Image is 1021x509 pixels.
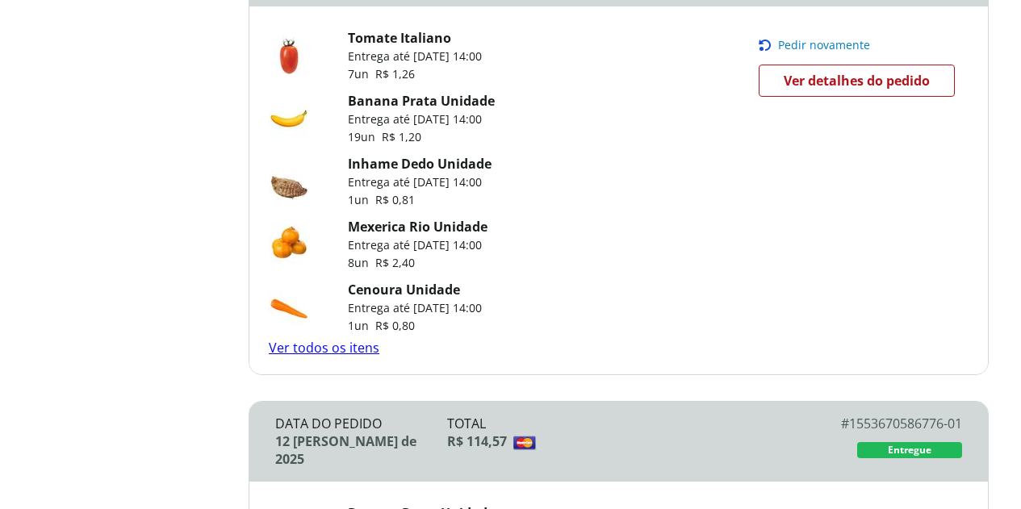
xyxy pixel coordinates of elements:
[375,255,415,270] span: R$ 2,40
[269,339,379,357] a: Ver todos os itens
[269,161,309,202] img: Inhame Dedo Unidade
[375,318,415,333] span: R$ 0,80
[269,98,309,139] img: Banana Prata Unidade
[275,432,447,468] div: 12 [PERSON_NAME] de 2025
[784,69,930,93] span: Ver detalhes do pedido
[888,444,931,457] span: Entregue
[348,48,482,65] p: Entrega até [DATE] 14:00
[61,95,144,106] div: Domain Overview
[348,255,375,270] span: 8 un
[348,92,495,110] a: Banana Prata Unidade
[348,192,375,207] span: 1 un
[348,29,451,47] a: Tomate Italiano
[778,39,870,52] span: Pedir novamente
[348,237,487,253] p: Entrega até [DATE] 14:00
[348,300,482,316] p: Entrega até [DATE] 14:00
[790,415,962,432] div: # 1553670586776-01
[42,42,178,55] div: Domain: [DOMAIN_NAME]
[447,432,791,450] div: R$ 114,57
[178,95,272,106] div: Keywords by Traffic
[348,174,492,190] p: Entrega até [DATE] 14:00
[269,35,309,76] img: Tomate Italiano
[759,39,965,52] button: Pedir novamente
[26,42,39,55] img: website_grey.svg
[759,65,955,97] a: Ver detalhes do pedido
[275,415,447,432] div: Data do Pedido
[269,224,309,265] img: Mexerica Rio Unidade
[348,111,495,127] p: Entrega até [DATE] 14:00
[348,218,487,236] a: Mexerica Rio Unidade
[447,415,791,432] div: Total
[44,94,56,106] img: tab_domain_overview_orange.svg
[348,318,375,333] span: 1 un
[269,287,309,328] img: Cenoura Unidade
[348,281,460,298] a: Cenoura Unidade
[45,26,79,39] div: v 4.0.25
[382,129,421,144] span: R$ 1,20
[348,155,492,173] a: Inhame Dedo Unidade
[26,26,39,39] img: logo_orange.svg
[348,129,382,144] span: 19 un
[375,192,415,207] span: R$ 0,81
[161,94,174,106] img: tab_keywords_by_traffic_grey.svg
[375,66,415,81] span: R$ 1,26
[348,66,375,81] span: 7 un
